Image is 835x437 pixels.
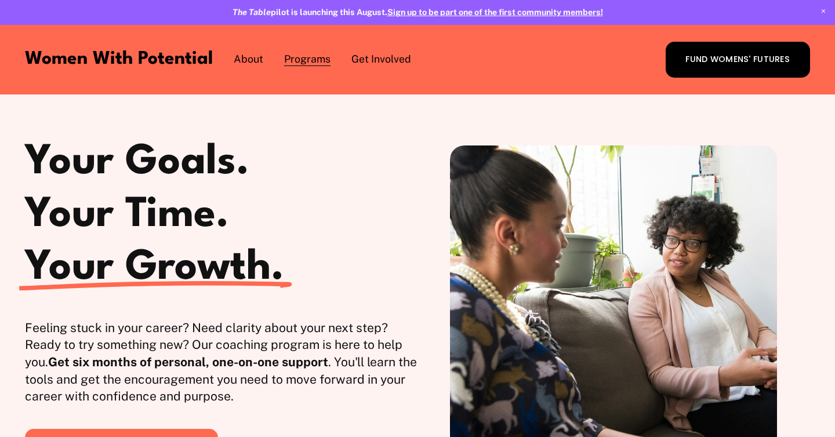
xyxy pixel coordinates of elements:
h1: Your Time. [25,198,418,232]
em: The Table [233,7,271,17]
a: Women With Potential [25,50,213,68]
strong: Get six months of personal, one-on-one support [48,355,328,369]
a: Sign up to be part one of the first community members! [387,7,603,17]
span: Your Growth. [25,247,284,289]
a: folder dropdown [284,52,331,68]
span: Get Involved [351,52,411,67]
p: Feeling stuck in your career? Need clarity about your next step? Ready to try something new? Our ... [25,319,418,405]
span: Programs [284,52,331,67]
a: FUND WOMENS' FUTURES [666,42,810,78]
strong: pilot is launching this August. [233,7,387,17]
a: folder dropdown [351,52,411,68]
span: About [234,52,263,67]
a: folder dropdown [234,52,263,68]
h1: Your Goals. [25,145,418,180]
